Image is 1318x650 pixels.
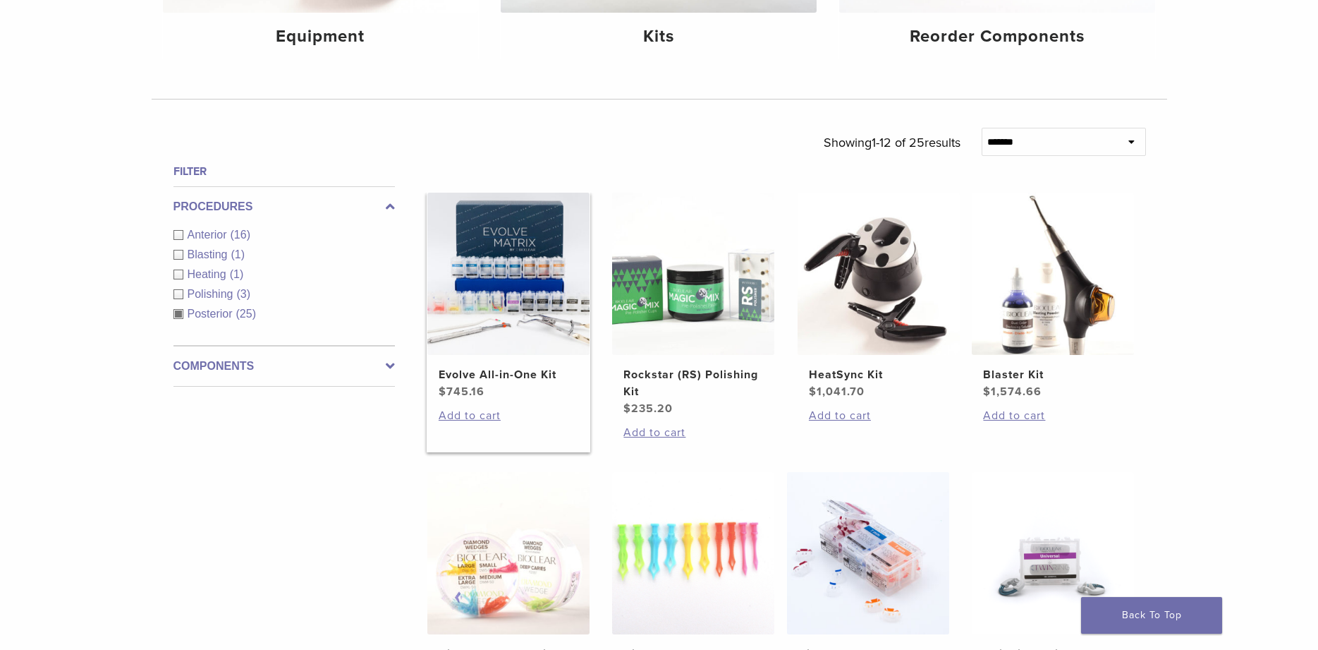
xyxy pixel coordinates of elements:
a: Back To Top [1081,597,1222,634]
a: Add to cart: “HeatSync Kit” [809,407,948,424]
span: (1) [231,248,245,260]
img: Rockstar (RS) Polishing Kit [612,193,774,355]
h4: Equipment [174,24,468,49]
span: Polishing [188,288,237,300]
span: Heating [188,268,230,280]
span: Anterior [188,229,231,241]
span: Posterior [188,308,236,320]
h2: Rockstar (RS) Polishing Kit [623,366,763,400]
h4: Filter [173,163,395,180]
a: Evolve All-in-One KitEvolve All-in-One Kit $745.16 [427,193,591,400]
a: Blaster KitBlaster Kit $1,574.66 [971,193,1135,400]
span: (3) [236,288,250,300]
a: Add to cart: “Rockstar (RS) Polishing Kit” [623,424,763,441]
span: $ [809,385,817,399]
h2: Evolve All-in-One Kit [439,366,578,383]
h2: HeatSync Kit [809,366,948,383]
img: TwinRing Universal [972,472,1134,634]
span: $ [983,385,991,399]
span: Blasting [188,248,231,260]
span: (16) [231,229,250,241]
img: HeatSync Kit [798,193,960,355]
a: Rockstar (RS) Polishing KitRockstar (RS) Polishing Kit $235.20 [611,193,776,417]
span: (1) [230,268,244,280]
bdi: 235.20 [623,402,673,416]
span: 1-12 of 25 [872,135,925,150]
bdi: 1,041.70 [809,385,865,399]
label: Components [173,358,395,375]
img: Evolve All-in-One Kit [427,193,590,355]
img: Bioclear Evolve Posterior Matrix Series [787,472,949,634]
h4: Kits [512,24,805,49]
p: Showing results [824,128,960,157]
img: Diamond Wedge and Long Diamond Wedge [612,472,774,634]
span: $ [439,385,446,399]
h4: Reorder Components [850,24,1144,49]
a: HeatSync KitHeatSync Kit $1,041.70 [797,193,961,400]
span: $ [623,402,631,416]
span: (25) [236,308,256,320]
a: Add to cart: “Evolve All-in-One Kit” [439,407,578,424]
img: Diamond Wedge Kits [427,472,590,634]
a: Add to cart: “Blaster Kit” [983,407,1123,424]
bdi: 1,574.66 [983,385,1042,399]
h2: Blaster Kit [983,366,1123,383]
img: Blaster Kit [972,193,1134,355]
bdi: 745.16 [439,385,484,399]
label: Procedures [173,198,395,215]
